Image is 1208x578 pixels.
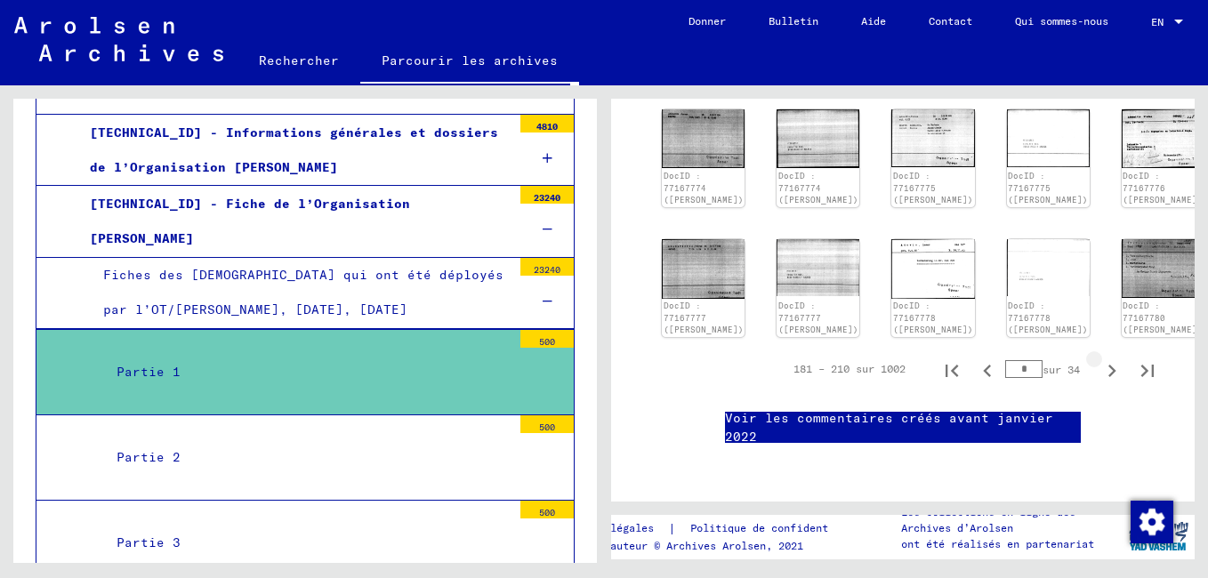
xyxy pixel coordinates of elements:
a: Politique de confidentialité [676,519,887,538]
div: Partie 2 [103,440,511,475]
img: Arolsen_neg.svg [14,17,223,61]
p: Droits d’auteur © Archives Arolsen, 2021 [554,538,887,554]
div: 4810 [520,115,574,132]
font: sur 34 [1043,363,1080,376]
img: 001.jpg [662,239,745,299]
a: DocID : 77167778 ([PERSON_NAME]) [893,301,973,334]
button: Page précédente [970,351,1005,387]
a: DocID : 77167774 ([PERSON_NAME]) [778,171,858,205]
button: Première page [934,351,970,387]
p: ont été réalisés en partenariat avec [901,536,1122,568]
img: 001.jpg [1122,239,1204,298]
div: 181 – 210 sur 1002 [793,361,906,377]
img: 002.jpg [1007,239,1090,296]
a: DocID : 77167775 ([PERSON_NAME]) [893,171,973,205]
img: yv_logo.png [1125,514,1192,558]
button: Page suivante [1094,351,1130,387]
font: | [668,519,676,538]
a: Voir les commentaires créés avant janvier 2022 [725,409,1081,446]
a: DocID : 77167780 ([PERSON_NAME]) [1123,301,1203,334]
div: Fiches des [DEMOGRAPHIC_DATA] qui ont été déployés par l’OT/[PERSON_NAME], [DATE], [DATE] [90,258,511,327]
img: 002.jpg [1007,109,1090,168]
img: 001.jpg [662,109,745,168]
div: Partie 3 [103,526,511,560]
div: 500 [520,415,574,433]
img: 001.jpg [891,109,974,168]
img: Change consent [1131,501,1173,543]
div: [TECHNICAL_ID] - Fiche de l’Organisation [PERSON_NAME] [77,187,511,256]
div: 500 [520,330,574,348]
p: Les collections en ligne des Archives d’Arolsen [901,504,1122,536]
a: DocID : 77167775 ([PERSON_NAME]) [1008,171,1088,205]
a: DocID : 77167776 ([PERSON_NAME]) [1123,171,1203,205]
span: EN [1151,16,1171,28]
a: Mentions légales [554,519,668,538]
a: DocID : 77167778 ([PERSON_NAME]) [1008,301,1088,334]
div: Partie 1 [103,355,511,389]
img: 001.jpg [1122,109,1204,169]
div: 500 [520,501,574,518]
img: 002.jpg [777,239,859,296]
a: DocID : 77167774 ([PERSON_NAME]) [664,171,744,205]
div: [TECHNICAL_ID] - Informations générales et dossiers de l’Organisation [PERSON_NAME] [77,116,511,185]
button: Dernière page [1130,351,1165,387]
div: 23240 [520,186,574,204]
img: 001.jpg [891,239,974,299]
a: DocID : 77167777 ([PERSON_NAME]) [778,301,858,334]
div: 23240 [520,258,574,276]
a: DocID : 77167777 ([PERSON_NAME]) [664,301,744,334]
a: Rechercher [238,39,360,82]
a: Parcourir les archives [360,39,579,85]
img: 002.jpg [777,109,859,169]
